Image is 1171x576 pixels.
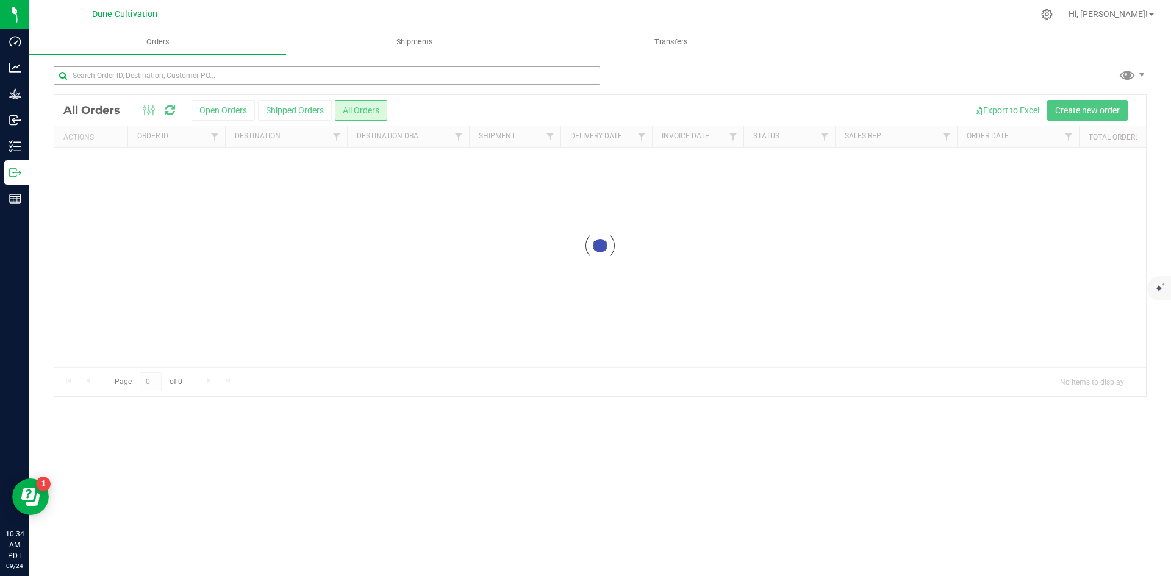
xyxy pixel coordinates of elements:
span: Orders [130,37,186,48]
inline-svg: Outbound [9,166,21,179]
span: Transfers [638,37,704,48]
div: Manage settings [1039,9,1055,20]
a: Transfers [543,29,800,55]
span: Hi, [PERSON_NAME]! [1069,9,1148,19]
iframe: Resource center unread badge [36,477,51,491]
a: Orders [29,29,286,55]
inline-svg: Inventory [9,140,21,152]
a: Shipments [286,29,543,55]
iframe: Resource center [12,478,49,515]
inline-svg: Grow [9,88,21,100]
input: Search Order ID, Destination, Customer PO... [54,66,600,85]
inline-svg: Reports [9,193,21,205]
inline-svg: Inbound [9,114,21,126]
span: Dune Cultivation [92,9,157,20]
inline-svg: Analytics [9,62,21,74]
inline-svg: Dashboard [9,35,21,48]
p: 10:34 AM PDT [5,528,24,561]
span: Shipments [380,37,449,48]
p: 09/24 [5,561,24,571]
